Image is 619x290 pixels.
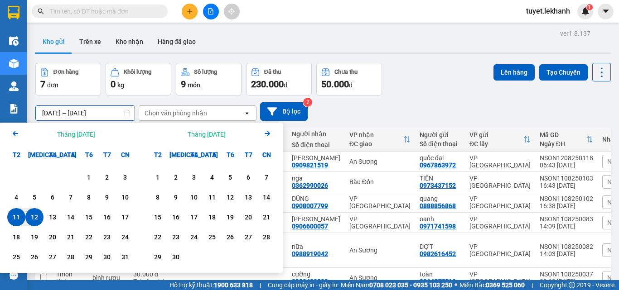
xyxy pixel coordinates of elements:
[246,63,312,95] button: Đã thu230.000đ
[9,59,19,68] img: warehouse-icon
[80,168,98,186] div: Choose Thứ Sáu, tháng 08 1 2025. It's available.
[260,192,273,203] div: 14
[10,128,21,140] button: Previous month.
[469,175,531,189] div: VP [GEOGRAPHIC_DATA]
[203,146,221,164] div: T5
[82,232,95,242] div: 22
[469,215,531,230] div: VP [GEOGRAPHIC_DATA]
[150,31,203,52] button: Hàng đã giao
[264,69,281,75] div: Đã thu
[116,228,134,246] div: Choose Chủ Nhật, tháng 08 24 2025. It's available.
[149,168,167,186] div: Choose Thứ Hai, tháng 09 1 2025. It's available.
[167,168,185,186] div: Choose Thứ Ba, tháng 09 2 2025. It's available.
[194,69,217,75] div: Số lượng
[167,208,185,226] div: Choose Thứ Ba, tháng 09 16 2025. It's available.
[25,188,44,206] div: Choose Thứ Ba, tháng 08 5 2025. It's available.
[149,188,167,206] div: Choose Thứ Hai, tháng 09 8 2025. It's available.
[303,98,312,107] sup: 2
[62,228,80,246] div: Choose Thứ Năm, tháng 08 21 2025. It's available.
[101,252,113,262] div: 30
[420,271,460,278] div: toàn
[188,130,226,139] div: Tháng [DATE]
[185,208,203,226] div: Choose Thứ Tư, tháng 09 17 2025. It's available.
[257,208,276,226] div: Choose Chủ Nhật, tháng 09 21 2025. It's available.
[420,182,456,189] div: 0973437152
[206,172,218,183] div: 4
[188,172,200,183] div: 3
[44,208,62,226] div: Choose Thứ Tư, tháng 08 13 2025. It's available.
[119,252,131,262] div: 31
[28,212,41,223] div: 12
[257,168,276,186] div: Choose Chủ Nhật, tháng 09 7 2025. It's available.
[334,69,358,75] div: Chưa thu
[540,131,586,138] div: Mã GD
[292,175,340,182] div: nga
[28,252,41,262] div: 26
[242,212,255,223] div: 20
[420,154,460,162] div: quốc đại
[341,280,452,290] span: Miền Nam
[540,202,593,209] div: 16:38 [DATE]
[44,248,62,266] div: Choose Thứ Tư, tháng 08 27 2025. It's available.
[586,4,593,10] sup: 1
[292,223,328,230] div: 0906600057
[133,271,174,278] div: 30.000 đ
[10,271,18,280] span: message
[292,195,340,202] div: DŨNG
[82,192,95,203] div: 8
[292,271,340,278] div: cường
[7,248,25,266] div: Choose Thứ Hai, tháng 08 25 2025. It's available.
[9,81,19,91] img: warehouse-icon
[420,195,460,202] div: quang
[47,81,58,89] span: đơn
[420,223,456,230] div: 0971741598
[38,8,44,14] span: search
[111,79,116,90] span: 0
[239,228,257,246] div: Choose Thứ Bảy, tháng 09 27 2025. It's available.
[62,208,80,226] div: Choose Thứ Năm, tháng 08 14 2025. It's available.
[117,81,124,89] span: kg
[349,81,353,89] span: đ
[257,188,276,206] div: Choose Chủ Nhật, tháng 09 14 2025. It's available.
[292,130,340,138] div: Người nhận
[239,208,257,226] div: Choose Thứ Bảy, tháng 09 20 2025. It's available.
[28,192,41,203] div: 5
[420,131,460,138] div: Người gửi
[540,162,593,169] div: 06:43 [DATE]
[62,248,80,266] div: Choose Thứ Năm, tháng 08 28 2025. It's available.
[50,6,157,16] input: Tìm tên, số ĐT hoặc mã đơn
[581,7,590,15] img: icon-new-feature
[35,63,101,95] button: Đơn hàng7đơn
[151,192,164,203] div: 8
[540,223,593,230] div: 14:09 [DATE]
[268,280,339,290] span: Cung cấp máy in - giấy in:
[420,250,456,257] div: 0982616452
[349,195,411,209] div: VP [GEOGRAPHIC_DATA]
[10,252,23,262] div: 25
[169,232,182,242] div: 23
[98,228,116,246] div: Choose Thứ Bảy, tháng 08 23 2025. It's available.
[349,247,411,254] div: An Sương
[349,178,411,185] div: Bàu Đồn
[221,168,239,186] div: Choose Thứ Sáu, tháng 09 5 2025. It's available.
[10,212,23,223] div: 11
[46,252,59,262] div: 27
[98,146,116,164] div: T7
[101,232,113,242] div: 23
[35,31,72,52] button: Kho gửi
[56,278,83,285] div: Khác
[188,81,200,89] span: món
[44,188,62,206] div: Choose Thứ Tư, tháng 08 6 2025. It's available.
[151,212,164,223] div: 15
[242,172,255,183] div: 6
[98,188,116,206] div: Choose Thứ Bảy, tháng 08 9 2025. It's available.
[25,146,44,164] div: [MEDICAL_DATA]
[221,188,239,206] div: Choose Thứ Sáu, tháng 09 12 2025. It's available.
[82,172,95,183] div: 1
[167,228,185,246] div: Choose Thứ Ba, tháng 09 23 2025. It's available.
[535,128,598,152] th: Toggle SortBy
[149,208,167,226] div: Choose Thứ Hai, tháng 09 15 2025. It's available.
[82,212,95,223] div: 15
[62,188,80,206] div: Choose Thứ Năm, tháng 08 7 2025. It's available.
[98,208,116,226] div: Choose Thứ Bảy, tháng 08 16 2025. It's available.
